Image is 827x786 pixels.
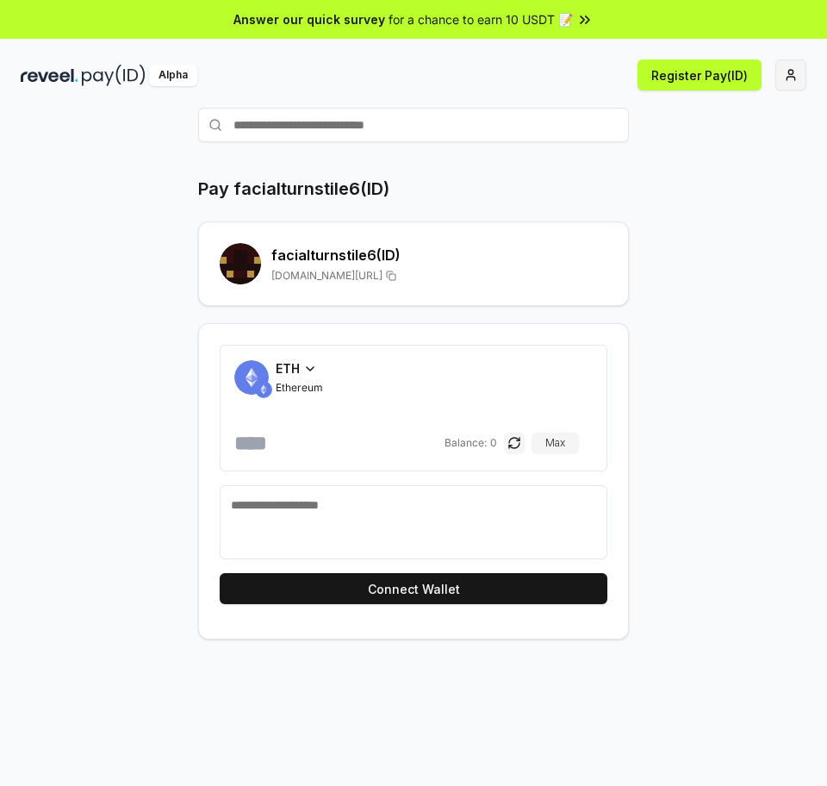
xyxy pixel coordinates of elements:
button: Register Pay(ID) [637,59,762,90]
span: Ethereum [276,381,323,395]
img: ETH.svg [255,381,272,398]
div: Alpha [149,65,197,86]
button: Connect Wallet [220,573,607,604]
span: Answer our quick survey [233,10,385,28]
button: Max [532,433,579,453]
h1: Pay facialturnstile6(ID) [198,177,389,201]
img: reveel_dark [21,65,78,86]
span: [DOMAIN_NAME][URL] [271,269,382,283]
span: Balance: [445,436,487,450]
h2: facialturnstile6 (ID) [271,245,607,265]
span: 0 [490,436,497,450]
img: pay_id [82,65,146,86]
span: ETH [276,359,300,377]
span: for a chance to earn 10 USDT 📝 [389,10,573,28]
